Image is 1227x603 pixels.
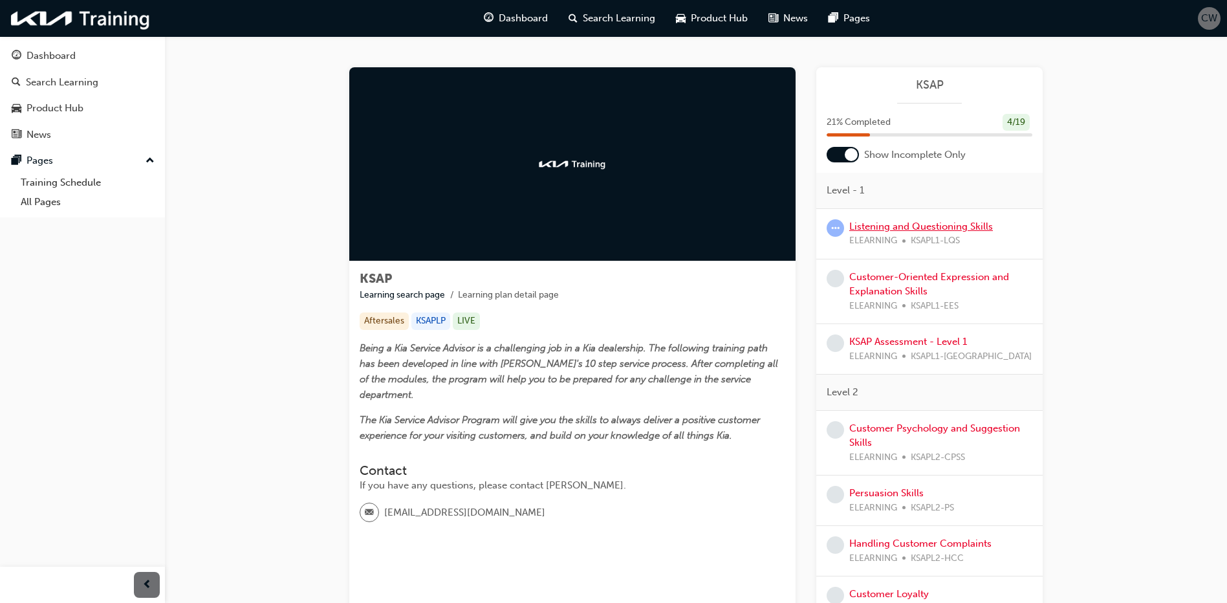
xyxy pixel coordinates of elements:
[365,505,374,521] span: email-icon
[16,173,160,193] a: Training Schedule
[12,129,21,141] span: news-icon
[911,349,1032,364] span: KSAPL1-[GEOGRAPHIC_DATA]
[843,11,870,26] span: Pages
[5,71,160,94] a: Search Learning
[1201,11,1217,26] span: CW
[911,450,965,465] span: KSAPL2-CPSS
[768,10,778,27] span: news-icon
[12,103,21,115] span: car-icon
[818,5,880,32] a: pages-iconPages
[583,11,655,26] span: Search Learning
[5,44,160,68] a: Dashboard
[849,450,897,465] span: ELEARNING
[911,501,954,516] span: KSAPL2-PS
[360,342,781,400] span: Being a Kia Service Advisor is a challenging job in a Kia dealership. The following training path...
[666,5,758,32] a: car-iconProduct Hub
[849,221,993,232] a: Listening and Questioning Skills
[27,49,76,63] div: Dashboard
[849,422,1020,449] a: Customer Psychology and Suggestion Skills
[27,153,53,168] div: Pages
[5,149,160,173] button: Pages
[5,123,160,147] a: News
[827,385,858,400] span: Level 2
[558,5,666,32] a: search-iconSearch Learning
[360,271,392,286] span: KSAP
[484,10,494,27] span: guage-icon
[676,10,686,27] span: car-icon
[27,101,83,116] div: Product Hub
[360,289,445,300] a: Learning search page
[911,551,964,566] span: KSAPL2-HCC
[569,10,578,27] span: search-icon
[5,41,160,149] button: DashboardSearch LearningProduct HubNews
[827,219,844,237] span: learningRecordVerb_ATTEMPT-icon
[142,577,152,593] span: prev-icon
[827,421,844,439] span: learningRecordVerb_NONE-icon
[827,270,844,287] span: learningRecordVerb_NONE-icon
[849,501,897,516] span: ELEARNING
[827,183,864,198] span: Level - 1
[360,312,409,330] div: Aftersales
[26,75,98,90] div: Search Learning
[473,5,558,32] a: guage-iconDashboard
[458,288,559,303] li: Learning plan detail page
[849,271,1009,298] a: Customer-Oriented Expression and Explanation Skills
[360,478,785,493] div: If you have any questions, please contact [PERSON_NAME].
[1198,7,1221,30] button: CW
[453,312,480,330] div: LIVE
[783,11,808,26] span: News
[6,5,155,32] img: kia-training
[829,10,838,27] span: pages-icon
[16,192,160,212] a: All Pages
[911,234,960,248] span: KSAPL1-LQS
[849,299,897,314] span: ELEARNING
[12,155,21,167] span: pages-icon
[827,78,1032,93] a: KSAP
[849,538,992,549] a: Handling Customer Complaints
[499,11,548,26] span: Dashboard
[360,463,785,478] h3: Contact
[12,77,21,89] span: search-icon
[849,336,967,347] a: KSAP Assessment - Level 1
[537,158,608,171] img: kia-training
[27,127,51,142] div: News
[864,148,966,162] span: Show Incomplete Only
[411,312,450,330] div: KSAPLP
[758,5,818,32] a: news-iconNews
[911,299,959,314] span: KSAPL1-EES
[827,536,844,554] span: learningRecordVerb_NONE-icon
[849,349,897,364] span: ELEARNING
[5,96,160,120] a: Product Hub
[849,551,897,566] span: ELEARNING
[827,334,844,352] span: learningRecordVerb_NONE-icon
[360,414,763,441] span: The Kia Service Advisor Program will give you the skills to always deliver a positive customer ex...
[691,11,748,26] span: Product Hub
[849,487,924,499] a: Persuasion Skills
[849,588,929,600] a: Customer Loyalty
[12,50,21,62] span: guage-icon
[1003,114,1030,131] div: 4 / 19
[146,153,155,170] span: up-icon
[849,234,897,248] span: ELEARNING
[827,115,891,130] span: 21 % Completed
[827,486,844,503] span: learningRecordVerb_NONE-icon
[384,505,545,520] span: [EMAIL_ADDRESS][DOMAIN_NAME]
